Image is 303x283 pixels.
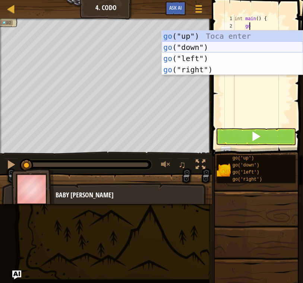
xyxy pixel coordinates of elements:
[233,156,254,161] span: go('up')
[56,190,203,200] div: Baby [PERSON_NAME]
[189,1,208,19] button: Mostrar menú de juego
[1,20,13,25] li: Recoge las gemas.
[6,21,11,25] span: 0/2
[217,163,231,177] img: portrait.png
[233,163,259,168] span: go('down')
[158,158,173,173] button: Ajustar el volúmen
[193,158,208,173] button: Cambia a pantalla completa.
[177,158,189,173] button: ♫
[233,177,262,182] span: go('right')
[4,158,19,173] button: Ctrl + P: Pause
[12,270,21,279] button: Ask AI
[11,168,54,210] img: thang_avatar_frame.png
[216,128,296,145] button: Shift+Enter: Ejecutar el código.
[165,1,186,15] button: Ask AI
[222,22,234,30] div: 2
[233,170,259,175] span: go('left')
[222,15,234,22] div: 1
[169,4,182,11] span: Ask AI
[178,159,186,170] span: ♫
